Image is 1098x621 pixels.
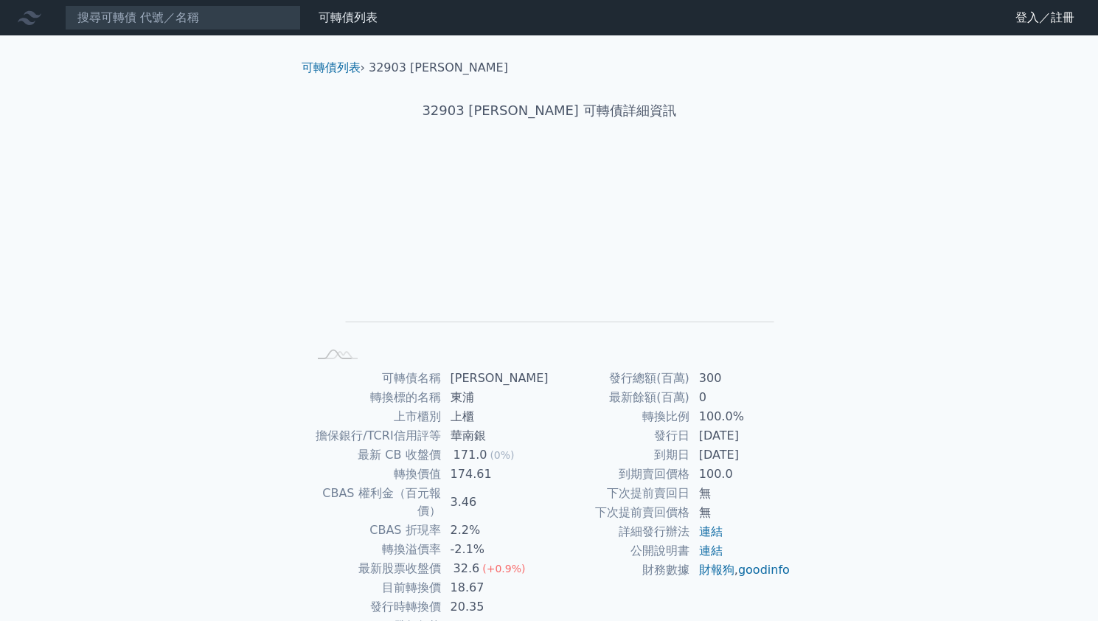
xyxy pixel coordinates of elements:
[699,544,723,558] a: 連結
[442,521,549,540] td: 2.2%
[307,465,442,484] td: 轉換價值
[690,388,791,407] td: 0
[302,60,361,74] a: 可轉債列表
[307,426,442,445] td: 擔保銀行/TCRI信用評等
[442,388,549,407] td: 東浦
[690,561,791,580] td: ,
[549,503,690,522] td: 下次提前賣回價格
[549,465,690,484] td: 到期賣回價格
[549,561,690,580] td: 財務數據
[442,540,549,559] td: -2.1%
[690,445,791,465] td: [DATE]
[690,369,791,388] td: 300
[302,59,365,77] li: ›
[690,426,791,445] td: [DATE]
[549,426,690,445] td: 發行日
[307,388,442,407] td: 轉換標的名稱
[549,522,690,541] td: 詳細發行辦法
[690,407,791,426] td: 100.0%
[307,540,442,559] td: 轉換溢價率
[549,484,690,503] td: 下次提前賣回日
[549,388,690,407] td: 最新餘額(百萬)
[442,578,549,597] td: 18.67
[490,449,514,461] span: (0%)
[690,484,791,503] td: 無
[549,445,690,465] td: 到期日
[307,445,442,465] td: 最新 CB 收盤價
[482,563,525,575] span: (+0.9%)
[549,369,690,388] td: 發行總額(百萬)
[307,597,442,617] td: 發行時轉換價
[290,100,809,121] h1: 32903 [PERSON_NAME] 可轉債詳細資訊
[442,426,549,445] td: 華南銀
[307,578,442,597] td: 目前轉換價
[442,465,549,484] td: 174.61
[690,465,791,484] td: 100.0
[307,369,442,388] td: 可轉債名稱
[65,5,301,30] input: 搜尋可轉債 代號／名稱
[332,167,774,344] g: Chart
[549,407,690,426] td: 轉換比例
[442,407,549,426] td: 上櫃
[690,503,791,522] td: 無
[307,407,442,426] td: 上市櫃別
[307,521,442,540] td: CBAS 折現率
[369,59,508,77] li: 32903 [PERSON_NAME]
[451,446,490,464] div: 171.0
[442,369,549,388] td: [PERSON_NAME]
[319,10,378,24] a: 可轉債列表
[307,484,442,521] td: CBAS 權利金（百元報價）
[699,524,723,538] a: 連結
[451,560,483,577] div: 32.6
[442,597,549,617] td: 20.35
[699,563,734,577] a: 財報狗
[442,484,549,521] td: 3.46
[307,559,442,578] td: 最新股票收盤價
[549,541,690,561] td: 公開說明書
[1004,6,1086,30] a: 登入／註冊
[738,563,790,577] a: goodinfo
